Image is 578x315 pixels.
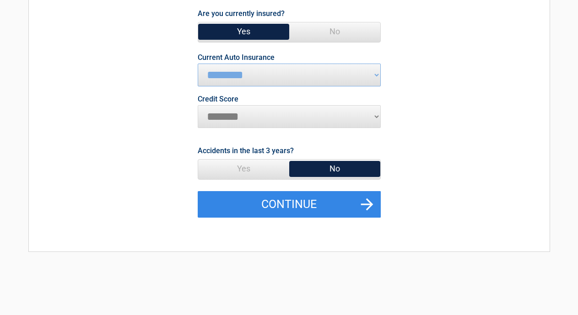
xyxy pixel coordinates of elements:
[198,191,381,218] button: Continue
[289,22,380,41] span: No
[198,54,275,61] label: Current Auto Insurance
[198,7,285,20] label: Are you currently insured?
[198,160,289,178] span: Yes
[198,22,289,41] span: Yes
[289,160,380,178] span: No
[198,144,294,157] label: Accidents in the last 3 years?
[198,96,238,103] label: Credit Score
